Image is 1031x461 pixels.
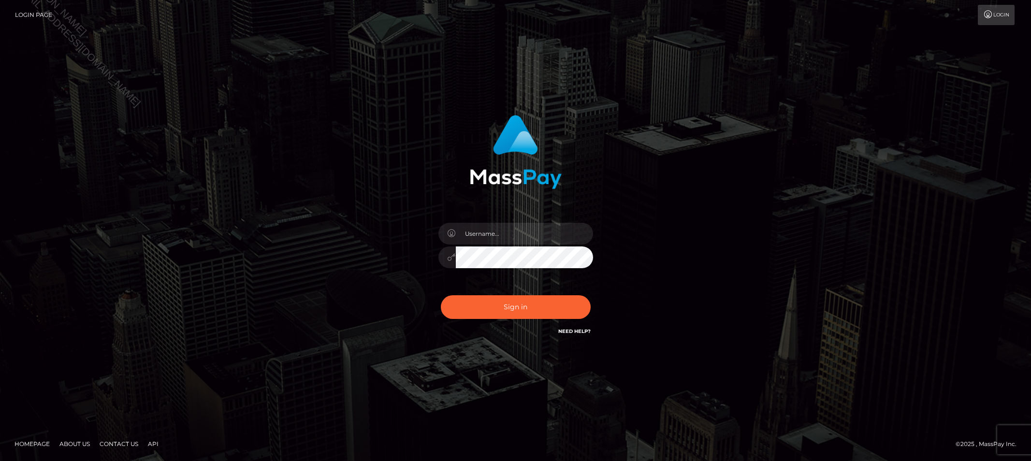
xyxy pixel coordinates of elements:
input: Username... [456,223,593,245]
div: © 2025 , MassPay Inc. [956,439,1024,449]
a: Login Page [15,5,52,25]
img: MassPay Login [470,115,562,189]
a: Login [978,5,1015,25]
a: Homepage [11,436,54,451]
a: Need Help? [558,328,591,334]
button: Sign in [441,295,591,319]
a: Contact Us [96,436,142,451]
a: API [144,436,162,451]
a: About Us [56,436,94,451]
